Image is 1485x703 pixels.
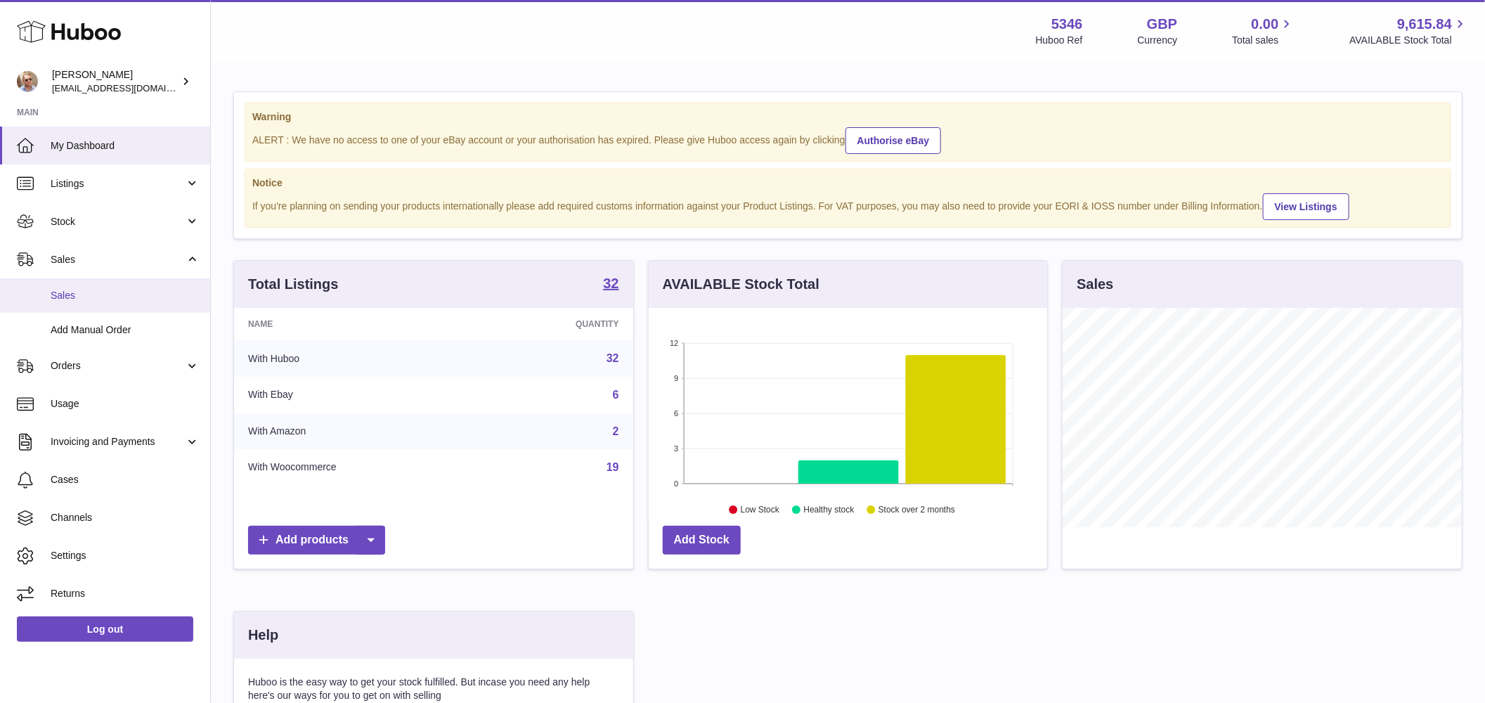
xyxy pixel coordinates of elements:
span: Settings [51,549,200,562]
a: 32 [603,276,618,293]
a: View Listings [1263,193,1349,220]
text: 12 [670,339,678,347]
h3: AVAILABLE Stock Total [663,275,819,294]
a: 6 [613,389,619,401]
h3: Sales [1077,275,1113,294]
div: Huboo Ref [1036,34,1083,47]
text: Healthy stock [803,505,855,515]
th: Name [234,308,481,340]
span: AVAILABLE Stock Total [1349,34,1468,47]
div: Currency [1138,34,1178,47]
span: 9,615.84 [1397,15,1452,34]
span: Orders [51,359,185,373]
strong: GBP [1147,15,1177,34]
th: Quantity [481,308,633,340]
span: Sales [51,289,200,302]
a: 19 [607,461,619,473]
a: Authorise eBay [845,127,942,154]
span: Invoicing and Payments [51,435,185,449]
strong: 5346 [1051,15,1083,34]
span: Total sales [1232,34,1295,47]
text: 3 [674,444,678,453]
a: Add products [248,526,385,555]
span: Channels [51,511,200,524]
a: Log out [17,617,193,642]
span: [EMAIL_ADDRESS][DOMAIN_NAME] [52,82,207,93]
strong: 32 [603,276,618,290]
span: Sales [51,253,185,266]
text: Low Stock [741,505,780,515]
text: Stock over 2 months [878,505,955,515]
a: Add Stock [663,526,741,555]
a: 0.00 Total sales [1232,15,1295,47]
p: Huboo is the easy way to get your stock fulfilled. But incase you need any help here's our ways f... [248,676,619,702]
strong: Warning [252,110,1444,124]
span: Cases [51,473,200,486]
strong: Notice [252,176,1444,190]
span: Listings [51,177,185,191]
span: Stock [51,215,185,228]
span: Add Manual Order [51,323,200,337]
div: [PERSON_NAME] [52,68,179,95]
div: ALERT : We have no access to one of your eBay account or your authorisation has expired. Please g... [252,125,1444,154]
span: Returns [51,587,200,600]
td: With Woocommerce [234,449,481,486]
td: With Ebay [234,377,481,413]
a: 32 [607,352,619,364]
h3: Total Listings [248,275,339,294]
td: With Huboo [234,340,481,377]
text: 9 [674,374,678,382]
td: With Amazon [234,413,481,450]
span: My Dashboard [51,139,200,153]
text: 0 [674,479,678,488]
span: 0.00 [1252,15,1279,34]
span: Usage [51,397,200,411]
img: support@radoneltd.co.uk [17,71,38,92]
a: 9,615.84 AVAILABLE Stock Total [1349,15,1468,47]
text: 6 [674,409,678,418]
a: 2 [613,425,619,437]
div: If you're planning on sending your products internationally please add required customs informati... [252,191,1444,220]
h3: Help [248,626,278,645]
